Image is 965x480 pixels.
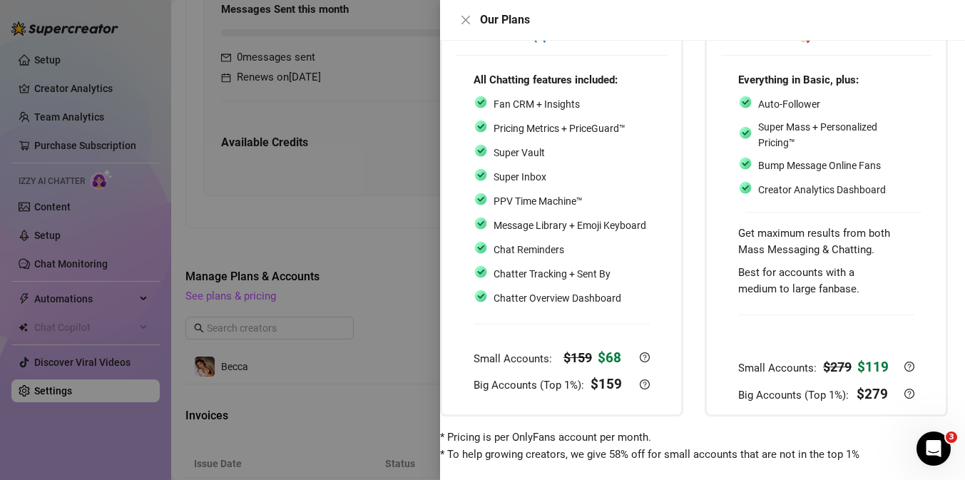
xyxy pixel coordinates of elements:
img: svg%3e [474,216,488,230]
span: question-circle [904,362,914,372]
img: svg%3e [738,156,752,170]
span: Chatter Tracking + Sent By [494,268,611,280]
span: Get maximum results from both Mass Messaging & Chatting. [738,227,890,257]
strong: $ 119 [857,359,889,375]
button: Close [457,11,474,29]
strong: All Chatting features included: [474,73,618,86]
img: svg%3e [474,168,488,182]
span: Bump Message Online Fans [758,160,881,171]
span: * Pricing is per OnlyFans account per month. * To help growing creators, we give 58% off for smal... [440,431,859,461]
img: svg%3e [738,126,752,140]
span: Big Accounts (Top 1%): [474,379,587,392]
span: 3 [946,432,957,443]
span: question-circle [904,389,914,399]
span: Super Vault [494,147,545,158]
strong: $ 279 [857,386,888,402]
img: svg%3e [474,240,488,255]
span: Chat Reminders [494,244,564,255]
span: Auto-Follower [758,98,820,110]
strong: 🚀 PRO [800,26,853,44]
span: Super Inbox [494,171,546,183]
span: Creator Analytics Dashboard [758,184,886,195]
img: svg%3e [738,95,752,109]
strong: ✈️ BASIC [529,26,595,44]
span: Small Accounts: [738,362,820,374]
span: Small Accounts: [474,352,555,365]
span: PPV Time Machine™ [494,195,583,207]
span: Fan CRM + Insights [494,98,580,110]
span: close [460,14,471,26]
div: Our Plans [480,11,948,29]
span: Best for accounts with a medium to large fanbase. [738,266,859,296]
img: svg%3e [474,119,488,133]
strong: $ 159 [591,376,622,392]
span: Super Mass + Personalized Pricing™ [758,121,877,148]
span: Chatter Overview Dashboard [494,292,621,304]
img: svg%3e [474,143,488,158]
iframe: Intercom live chat [917,432,951,466]
img: svg%3e [474,265,488,279]
span: question-circle [640,379,650,389]
strong: $ 68 [598,349,621,366]
strong: $ 279 [823,359,852,374]
span: Big Accounts (Top 1%): [738,389,852,402]
span: Message Library + Emoji Keyboard [494,220,646,231]
img: svg%3e [474,192,488,206]
span: question-circle [640,352,650,362]
img: svg%3e [474,289,488,303]
img: svg%3e [738,180,752,195]
strong: $ 159 [563,350,592,365]
img: svg%3e [474,95,488,109]
span: Pricing Metrics + PriceGuard™ [494,123,626,134]
strong: Everything in Basic, plus: [738,73,859,86]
